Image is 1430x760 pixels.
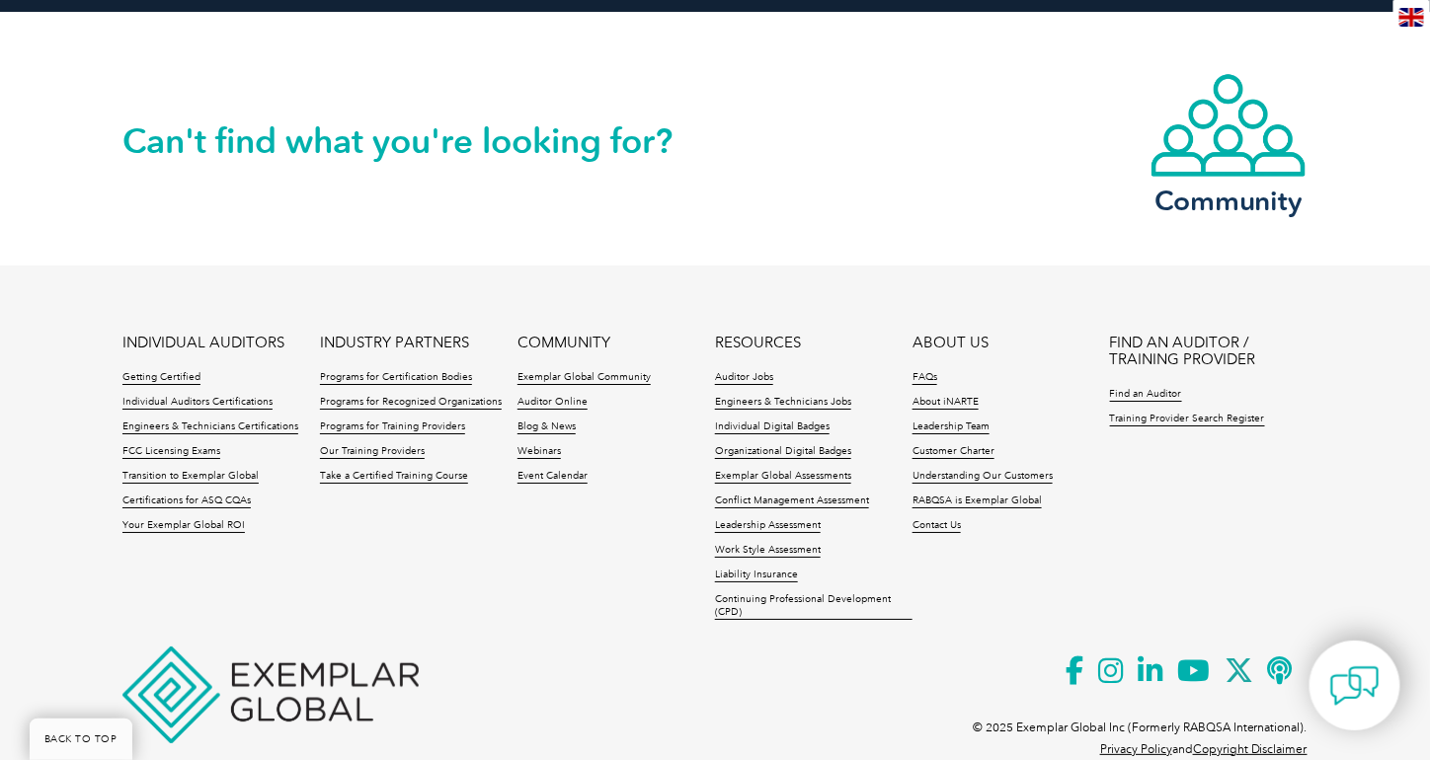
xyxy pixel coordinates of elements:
a: Our Training Providers [320,445,425,459]
a: Engineers & Technicians Jobs [715,396,851,410]
a: Transition to Exemplar Global [122,470,259,484]
a: Engineers & Technicians Certifications [122,420,298,434]
a: Event Calendar [517,470,588,484]
a: Programs for Recognized Organizations [320,396,502,410]
a: INDUSTRY PARTNERS [320,335,469,351]
a: BACK TO TOP [30,719,132,760]
a: Exemplar Global Community [517,371,651,385]
a: Work Style Assessment [715,544,821,558]
a: Conflict Management Assessment [715,494,869,508]
h3: Community [1150,189,1308,213]
a: Certifications for ASQ CQAs [122,494,251,508]
a: RABQSA is Exemplar Global [913,494,1042,508]
img: Exemplar Global [122,646,419,743]
a: Liability Insurance [715,569,798,582]
a: Webinars [517,445,561,459]
a: Organizational Digital Badges [715,445,851,459]
a: FAQs [913,371,937,385]
p: © 2025 Exemplar Global Inc (Formerly RABQSA International). [973,717,1308,738]
a: ABOUT US [913,335,989,351]
p: and [1100,738,1308,760]
a: Blog & News [517,420,576,434]
a: Find an Auditor [1110,388,1182,402]
a: Individual Auditors Certifications [122,396,273,410]
a: FIND AN AUDITOR / TRAINING PROVIDER [1110,335,1308,368]
a: Programs for Training Providers [320,420,465,434]
h2: Can't find what you're looking for? [122,125,715,157]
a: Programs for Certification Bodies [320,371,472,385]
a: Individual Digital Badges [715,420,830,434]
a: Customer Charter [913,445,994,459]
img: en [1399,8,1424,27]
img: icon-community.webp [1150,72,1308,179]
a: Auditor Online [517,396,588,410]
a: Contact Us [913,519,961,533]
a: Continuing Professional Development (CPD) [715,593,913,620]
img: contact-chat.png [1330,661,1380,711]
a: About iNARTE [913,396,979,410]
a: Leadership Assessment [715,519,821,533]
a: Auditor Jobs [715,371,773,385]
a: Copyright Disclaimer [1193,742,1308,756]
a: FCC Licensing Exams [122,445,220,459]
a: Exemplar Global Assessments [715,470,851,484]
a: Community [1150,72,1308,213]
a: RESOURCES [715,335,801,351]
a: Understanding Our Customers [913,470,1053,484]
a: Take a Certified Training Course [320,470,468,484]
a: Training Provider Search Register [1110,413,1265,426]
a: Your Exemplar Global ROI [122,519,245,533]
a: COMMUNITY [517,335,610,351]
a: Getting Certified [122,371,200,385]
a: Privacy Policy [1100,742,1172,756]
a: Leadership Team [913,420,990,434]
a: INDIVIDUAL AUDITORS [122,335,284,351]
